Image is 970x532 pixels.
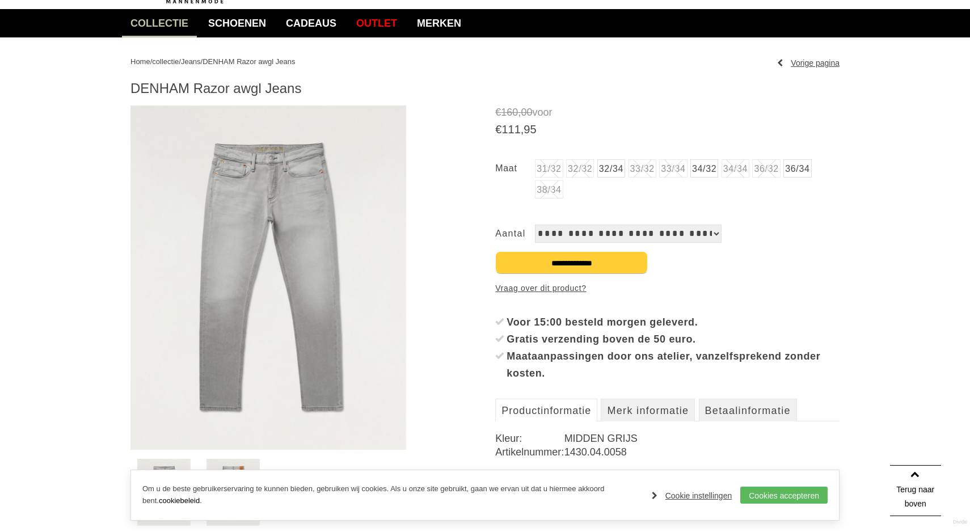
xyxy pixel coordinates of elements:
[137,459,191,526] img: denham-razor-awgl-jeans
[518,107,521,118] span: ,
[348,9,406,37] a: Outlet
[206,459,260,526] img: denham-razor-awgl-jeans
[130,105,406,450] img: DENHAM Razor awgl Jeans
[150,57,153,66] span: /
[597,159,625,178] a: 32/34
[524,123,536,136] span: 95
[652,487,732,504] a: Cookie instellingen
[690,159,718,178] a: 34/32
[408,9,470,37] a: Merken
[201,57,203,66] span: /
[142,483,640,507] p: Om u de beste gebruikerservaring te kunnen bieden, gebruiken wij cookies. Als u onze site gebruik...
[507,331,840,348] div: Gratis verzending boven de 50 euro.
[495,280,586,297] a: Vraag over dit product?
[495,123,501,136] span: €
[495,159,840,202] ul: Maat
[179,57,181,66] span: /
[564,432,840,445] dd: MIDDEN GRIJS
[495,105,840,120] span: voor
[203,57,295,66] a: DENHAM Razor awgl Jeans
[601,399,695,421] a: Merk informatie
[777,54,840,71] a: Vorige pagina
[507,314,840,331] div: Voor 15:00 besteld morgen geleverd.
[152,57,179,66] a: collectie
[890,465,941,516] a: Terug naar boven
[159,496,200,505] a: cookiebeleid
[495,348,840,382] li: Maataanpassingen door ons atelier, vanzelfsprekend zonder kosten.
[130,80,840,97] h1: DENHAM Razor awgl Jeans
[501,123,520,136] span: 111
[495,445,564,459] dt: Artikelnummer:
[501,107,518,118] span: 160
[495,399,597,421] a: Productinformatie
[130,57,150,66] a: Home
[122,9,197,37] a: collectie
[783,159,811,178] a: 36/34
[521,123,524,136] span: ,
[953,515,967,529] a: Divide
[564,445,840,459] dd: 1430.04.0058
[495,432,564,445] dt: Kleur:
[699,399,797,421] a: Betaalinformatie
[200,9,275,37] a: Schoenen
[495,225,535,243] label: Aantal
[181,57,201,66] a: Jeans
[740,487,828,504] a: Cookies accepteren
[277,9,345,37] a: Cadeaus
[521,107,532,118] span: 00
[495,107,501,118] span: €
